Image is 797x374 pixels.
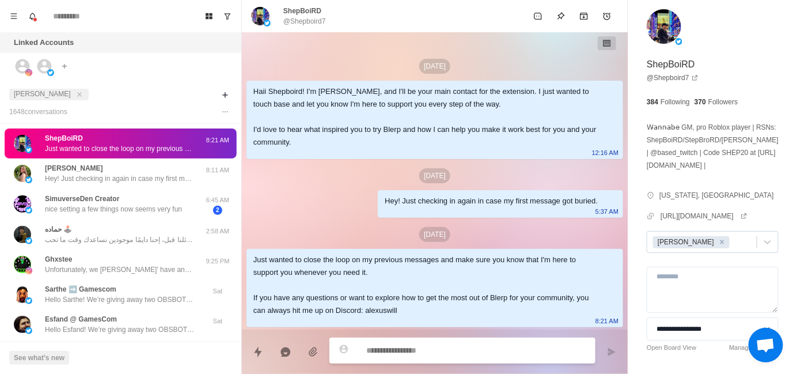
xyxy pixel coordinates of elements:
[647,73,699,83] a: @Shepboird7
[647,343,696,353] a: Open Board View
[218,7,237,25] button: Show unread conversations
[14,37,74,48] p: Linked Accounts
[9,351,69,365] button: See what's new
[14,256,31,273] img: picture
[253,85,598,149] div: Haii Shepboird! I'm [PERSON_NAME], and I'll be your main contact for the extension. I just wanted...
[592,146,618,159] p: 12:16 AM
[203,165,232,175] p: 8:11 AM
[74,89,85,100] button: close
[203,256,232,266] p: 9:25 PM
[203,195,232,205] p: 6:45 AM
[647,58,695,71] p: ShepBoiRD
[595,315,618,327] p: 8:21 AM
[45,265,195,275] p: Unfortunately, we [PERSON_NAME]' have any partnership opportunities yet but we have an affiliate ...
[708,97,738,107] p: Followers
[14,195,31,213] img: picture
[25,176,32,183] img: picture
[45,314,117,324] p: Esfand @ GamesCom
[45,204,182,214] p: nice setting a few things now seems very fun
[213,206,222,215] span: 2
[283,16,326,27] p: @Shepboird7
[675,38,682,45] img: picture
[283,6,321,16] p: ShepBoiRD
[572,5,595,28] button: Archive
[25,207,32,214] img: picture
[9,107,67,117] p: 1648 conversation s
[25,69,32,76] img: picture
[419,59,450,74] p: [DATE]
[659,190,773,201] p: [US_STATE], [GEOGRAPHIC_DATA]
[654,236,716,248] div: [PERSON_NAME]
[729,343,779,353] a: Manage Statuses
[716,236,728,248] div: Remove Jayson
[14,135,31,152] img: picture
[45,235,195,245] p: سلام، بس حبيت أذكرك آخر مرة لو فاتتك رسائلنا قبل، إحنا دايمًا موجودين نساعدك وقت ما تحب.
[595,5,618,28] button: Add reminder
[203,135,232,145] p: 8:21 AM
[25,237,32,244] img: picture
[45,143,195,154] p: Just wanted to close the loop on my previous messages and make sure you know that I'm here to sup...
[14,165,31,182] img: picture
[25,146,32,153] img: picture
[302,341,325,364] button: Add media
[45,284,116,294] p: Sarthe ➡️ Gamescom
[14,316,31,333] img: picture
[200,7,218,25] button: Board View
[647,121,779,172] p: W̵a̵n̵n̵a̵b̵e̵ GM, pro Roblox player | RSNs: ShepBoiRD/StepBroRD/[PERSON_NAME] | @based_twitch | ...
[647,9,681,44] img: picture
[526,5,549,28] button: Mark as unread
[549,5,572,28] button: Pin
[45,254,72,265] p: Ghxstee
[264,20,271,27] img: picture
[23,7,41,25] button: Notifications
[45,194,119,204] p: SimuverseDen Creator
[14,90,71,98] span: [PERSON_NAME]
[5,7,23,25] button: Menu
[600,341,623,364] button: Send message
[203,286,232,296] p: Sat
[661,211,747,221] a: [URL][DOMAIN_NAME]
[647,97,658,107] p: 384
[25,297,32,304] img: picture
[246,341,270,364] button: Quick replies
[595,205,618,218] p: 5:37 AM
[203,316,232,326] p: Sat
[274,341,297,364] button: Reply with AI
[45,294,195,305] p: Hello Sarthe! We’re giving away two OBSBOT cameras, a blerpy plushie and pins at the booth! We’d ...
[218,105,232,119] button: Options
[694,97,706,107] p: 370
[14,286,31,303] img: picture
[419,168,450,183] p: [DATE]
[45,173,195,184] p: Hey! Just checking in again in case my first message got buried
[45,133,83,143] p: ShepBoiRD
[385,195,598,207] div: Hey! Just checking in again in case my first message got buried.
[203,226,232,236] p: 2:58 AM
[749,328,783,362] a: Open chat
[25,327,32,334] img: picture
[58,59,71,73] button: Add account
[661,97,690,107] p: Following
[47,69,54,76] img: picture
[45,163,103,173] p: [PERSON_NAME]
[218,88,232,102] button: Add filters
[419,227,450,242] p: [DATE]
[251,7,270,25] img: picture
[45,224,72,235] p: حماده 🕹️
[45,324,195,335] p: Hello Esfand! We’re giving away two OBSBOT cameras, a blerpy plushie and pins at the booth! We’d ...
[253,254,598,317] div: Just wanted to close the loop on my previous messages and make sure you know that I'm here to sup...
[14,226,31,243] img: picture
[25,267,32,274] img: picture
